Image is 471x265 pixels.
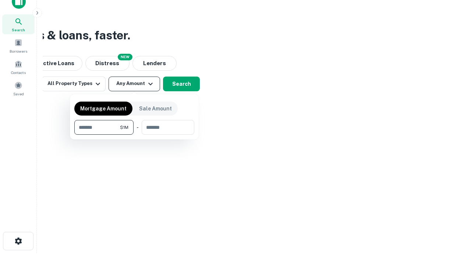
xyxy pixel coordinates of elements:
[434,206,471,241] iframe: Chat Widget
[137,120,139,135] div: -
[120,124,128,131] span: $1M
[139,105,172,113] p: Sale Amount
[80,105,127,113] p: Mortgage Amount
